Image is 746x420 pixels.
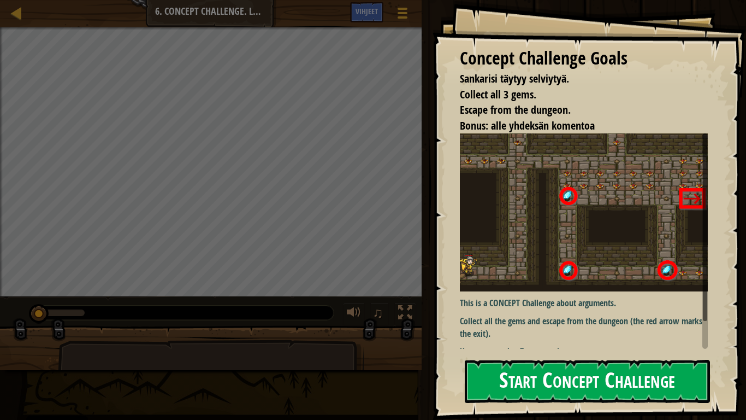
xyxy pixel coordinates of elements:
p: This is a CONCEPT Challenge about arguments. [460,297,708,310]
span: Bonus: alle yhdeksän komentoa [460,118,595,133]
li: Sankarisi täytyy selviytyä. [446,71,705,87]
span: Escape from the dungeon. [460,102,571,117]
button: Näytä pelivalikko [389,2,416,28]
span: ♫ [372,305,383,321]
button: Aänenvoimakkuus [343,303,365,325]
button: Toggle fullscreen [394,303,416,325]
div: Concept Challenge Goals [460,46,708,71]
li: Escape from the dungeon. [446,102,705,118]
button: ♫ [370,303,389,325]
strong: 7 commands [520,346,563,358]
span: Sankarisi täytyy selviytyä. [460,71,569,86]
button: Start Concept Challenge [465,360,710,403]
span: Vihjeet [356,6,378,16]
span: Collect all 3 gems. [460,87,536,102]
li: Collect all 3 gems. [446,87,705,103]
p: Use no more than . [460,346,708,358]
img: Asses2 [460,133,708,291]
li: Bonus: alle yhdeksän komentoa [446,118,705,134]
p: Collect all the gems and escape from the dungeon (the red arrow marks the exit). [460,315,708,340]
